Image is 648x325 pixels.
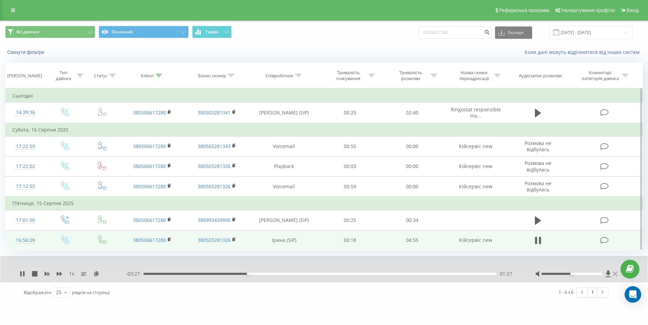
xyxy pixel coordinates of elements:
[6,123,643,137] td: Субота, 16 Серпня 2025
[198,109,231,116] a: 380503281341
[381,136,443,156] td: 00:00
[198,163,231,169] a: 380503281326
[133,237,166,243] a: 380506617280
[198,143,231,149] a: 380503281343
[587,288,597,297] a: 1
[443,136,508,156] td: Кійсервіс new
[519,73,562,79] div: Аудіозапис розмови
[499,8,550,13] span: Реферальна програма
[133,143,166,149] a: 380506617280
[72,289,110,295] span: рядків на сторінці
[133,109,166,116] a: 380506617280
[12,160,38,173] div: 17:22:02
[12,106,38,119] div: 14:39:36
[133,163,166,169] a: 380506617280
[24,289,51,295] span: Відображати
[381,177,443,197] td: 00:00
[198,217,231,223] a: 380993439990
[443,230,508,250] td: Кійсервіс new
[319,136,381,156] td: 00:55
[525,180,551,193] span: Розмова не відбулась
[525,160,551,172] span: Розмова не відбулась
[249,210,319,230] td: [PERSON_NAME] (SIP)
[5,26,95,38] button: Всі дзвінки
[319,210,381,230] td: 00:25
[381,210,443,230] td: 00:34
[5,49,48,55] button: Скинути фільтри
[206,30,219,34] span: Графік
[6,89,643,103] td: Сьогодні
[17,29,39,35] span: Всі дзвінки
[126,270,143,277] span: - 03:27
[381,156,443,176] td: 00:00
[451,106,501,119] span: Ringostat responsible ma...
[500,270,512,277] span: 01:27
[12,180,38,193] div: 17:12:55
[319,156,381,176] td: 00:03
[6,197,643,210] td: П’ятниця, 15 Серпня 2025
[198,73,226,79] div: Бізнес номер
[627,8,639,13] span: Вихід
[381,230,443,250] td: 04:55
[392,70,429,81] div: Тривалість розмови
[249,156,319,176] td: Playback
[525,49,643,55] a: Коли дані можуть відрізнятися вiд інших систем
[419,26,492,39] input: Пошук за номером
[12,234,38,247] div: 16:56:09
[319,103,381,123] td: 00:25
[561,8,615,13] span: Налаштування профілю
[249,177,319,197] td: Voicemail
[625,286,641,303] div: Open Intercom Messenger
[56,289,62,296] div: 25
[580,70,620,81] div: Коментар/категорія дзвінка
[133,183,166,190] a: 380506617280
[133,217,166,223] a: 380506617280
[249,230,319,250] td: Ірина (SIP)
[330,70,367,81] div: Тривалість очікування
[570,272,573,275] div: Accessibility label
[51,70,75,81] div: Тип дзвінка
[495,26,532,39] button: Експорт
[381,103,443,123] td: 02:40
[198,237,231,243] a: 380503281326
[265,73,294,79] div: Співробітник
[319,230,381,250] td: 00:18
[249,136,319,156] td: Voicemail
[443,177,508,197] td: Кійсервіс new
[198,183,231,190] a: 380503281326
[559,289,573,295] div: 1 - 6 з 6
[12,140,38,153] div: 17:22:59
[69,270,74,277] span: 1 x
[7,73,42,79] div: [PERSON_NAME]
[443,156,508,176] td: Кійсервіс new
[192,26,232,38] button: Графік
[456,70,493,81] div: Назва схеми переадресації
[141,73,154,79] div: Клієнт
[12,214,38,227] div: 17:01:00
[94,73,108,79] div: Статус
[249,103,319,123] td: [PERSON_NAME] (SIP)
[319,177,381,197] td: 00:59
[99,26,189,38] button: Основний
[525,140,551,153] span: Розмова не відбулась
[247,272,250,275] div: Accessibility label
